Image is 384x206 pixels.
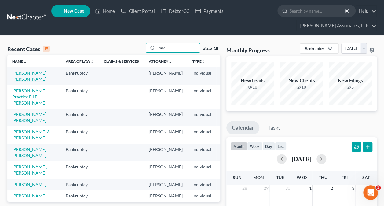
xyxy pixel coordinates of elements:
[247,142,262,150] button: week
[231,84,274,90] div: 0/10
[61,109,99,126] td: Bankruptcy
[216,67,246,85] td: KYWB
[216,144,246,161] td: KYWB
[61,179,99,190] td: Bankruptcy
[351,185,355,192] span: 3
[373,185,377,192] span: 4
[61,190,99,201] td: Bankruptcy
[12,88,49,105] a: [PERSON_NAME] -Practice FILE, [PERSON_NAME]
[188,67,216,85] td: Individual
[284,185,291,192] span: 30
[296,175,306,180] span: Wed
[275,142,287,150] button: list
[144,109,188,126] td: [PERSON_NAME]
[226,46,270,54] h3: Monthly Progress
[188,144,216,161] td: Individual
[341,175,348,180] span: Fri
[43,46,50,52] div: 15
[12,147,46,158] a: [PERSON_NAME] [PERSON_NAME]
[188,126,216,144] td: Individual
[216,85,246,109] td: KYWB
[262,142,275,150] button: day
[329,77,372,84] div: New Filings
[231,142,247,150] button: month
[329,84,372,90] div: 2/5
[263,185,269,192] span: 29
[144,161,188,178] td: [PERSON_NAME]
[168,60,172,64] i: unfold_more
[144,67,188,85] td: [PERSON_NAME]
[12,182,46,187] a: [PERSON_NAME]
[305,46,324,51] div: Bankruptcy
[233,175,242,180] span: Sun
[188,179,216,190] td: Individual
[12,129,50,140] a: [PERSON_NAME] & [PERSON_NAME]
[92,6,118,17] a: Home
[12,70,46,82] a: [PERSON_NAME] [PERSON_NAME]
[23,60,27,64] i: unfold_more
[99,55,144,67] th: Claims & Services
[376,185,381,190] span: 3
[61,85,99,109] td: Bankruptcy
[149,59,172,64] a: Attorneyunfold_more
[216,126,246,144] td: KYWB
[12,193,46,198] a: [PERSON_NAME]
[262,121,286,134] a: Tasks
[12,59,27,64] a: Nameunfold_more
[226,121,259,134] a: Calendar
[144,126,188,144] td: [PERSON_NAME]
[356,6,376,17] a: Help
[144,85,188,109] td: [PERSON_NAME]
[157,43,200,52] input: Search by name...
[319,175,327,180] span: Thu
[216,190,246,201] td: KYWB
[158,6,192,17] a: DebtorCC
[118,6,158,17] a: Client Portal
[7,45,50,53] div: Recent Cases
[66,59,94,64] a: Area of Lawunfold_more
[192,59,205,64] a: Typeunfold_more
[12,112,46,123] a: [PERSON_NAME] [PERSON_NAME]
[276,175,284,180] span: Tue
[61,144,99,161] td: Bankruptcy
[291,156,312,162] h2: [DATE]
[61,67,99,85] td: Bankruptcy
[202,60,205,64] i: unfold_more
[90,60,94,64] i: unfold_more
[253,175,264,180] span: Mon
[280,77,323,84] div: New Clients
[330,185,334,192] span: 2
[188,190,216,201] td: Individual
[192,6,226,17] a: Payments
[280,84,323,90] div: 2/10
[61,161,99,178] td: Bankruptcy
[188,85,216,109] td: Individual
[216,179,246,190] td: KYWB
[203,47,218,51] a: View All
[144,190,188,201] td: [PERSON_NAME]
[188,109,216,126] td: Individual
[61,126,99,144] td: Bankruptcy
[216,161,246,178] td: KYWB
[242,185,248,192] span: 28
[363,185,378,200] iframe: Intercom live chat
[290,5,346,17] input: Search by name...
[297,20,376,31] a: [PERSON_NAME] Associates, LLP
[144,144,188,161] td: [PERSON_NAME]
[231,77,274,84] div: New Leads
[216,109,246,126] td: KYWB
[12,164,47,175] a: [PERSON_NAME], [PERSON_NAME]
[309,185,312,192] span: 1
[188,161,216,178] td: Individual
[64,9,84,13] span: New Case
[144,179,188,190] td: [PERSON_NAME]
[362,175,370,180] span: Sat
